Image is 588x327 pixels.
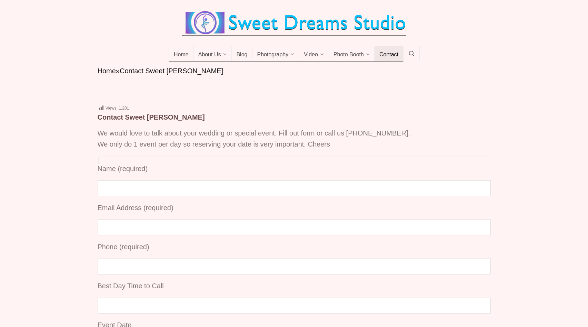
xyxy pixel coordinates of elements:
span: Video [304,52,318,58]
a: Blog [231,46,252,62]
p: Email Address (required) [98,203,491,213]
p: Name (required) [98,164,491,174]
a: Home [98,67,116,75]
nav: breadcrumbs [98,66,491,76]
a: Home [169,46,194,62]
span: » [116,67,120,75]
p: Phone (required) [98,242,491,252]
span: Blog [236,52,247,58]
span: Contact [379,52,398,58]
span: Photo Booth [333,52,364,58]
span: About Us [198,52,221,58]
a: Contact [375,46,403,62]
span: Home [174,52,189,58]
a: About Us [193,46,232,62]
a: Video [299,46,329,62]
a: Photography [252,46,299,62]
span: Views: [106,106,118,111]
p: We would love to talk about your wedding or special event. Fill out form or call us [PHONE_NUMBER... [98,128,491,150]
p: Best Day Time to Call [98,281,491,291]
span: Contact Sweet [PERSON_NAME] [120,67,223,75]
h1: Contact Sweet [PERSON_NAME] [98,112,491,122]
span: Photography [257,52,288,58]
a: Photo Booth [329,46,375,62]
img: Best Wedding Event Photography Photo Booth Videography NJ NY [182,10,406,35]
span: 1,201 [119,106,129,111]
